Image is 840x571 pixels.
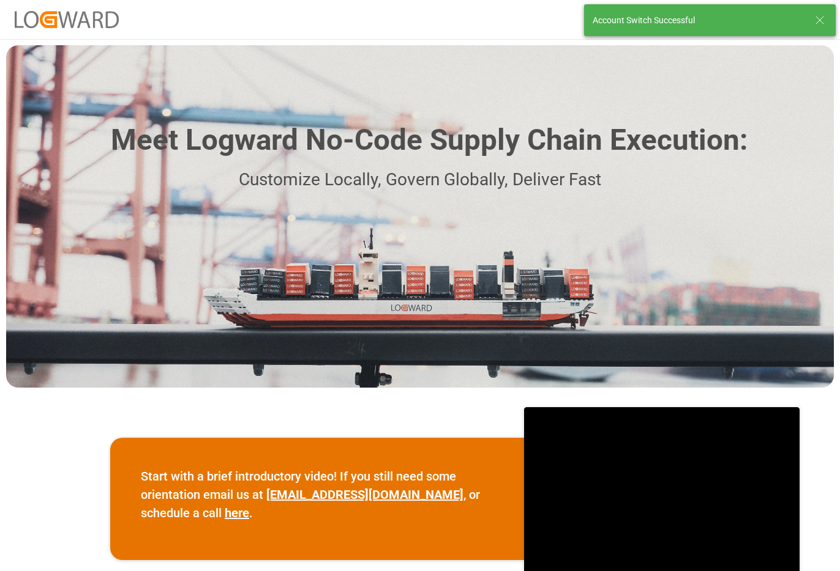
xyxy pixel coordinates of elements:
[111,119,748,162] h1: Meet Logward No-Code Supply Chain Execution:
[266,487,463,502] a: [EMAIL_ADDRESS][DOMAIN_NAME]
[593,14,803,27] div: Account Switch Successful
[225,506,249,520] a: here
[92,166,748,194] p: Customize Locally, Govern Globally, Deliver Fast
[141,467,493,522] p: Start with a brief introductory video! If you still need some orientation email us at , or schedu...
[15,11,119,28] img: Logward_new_orange.png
